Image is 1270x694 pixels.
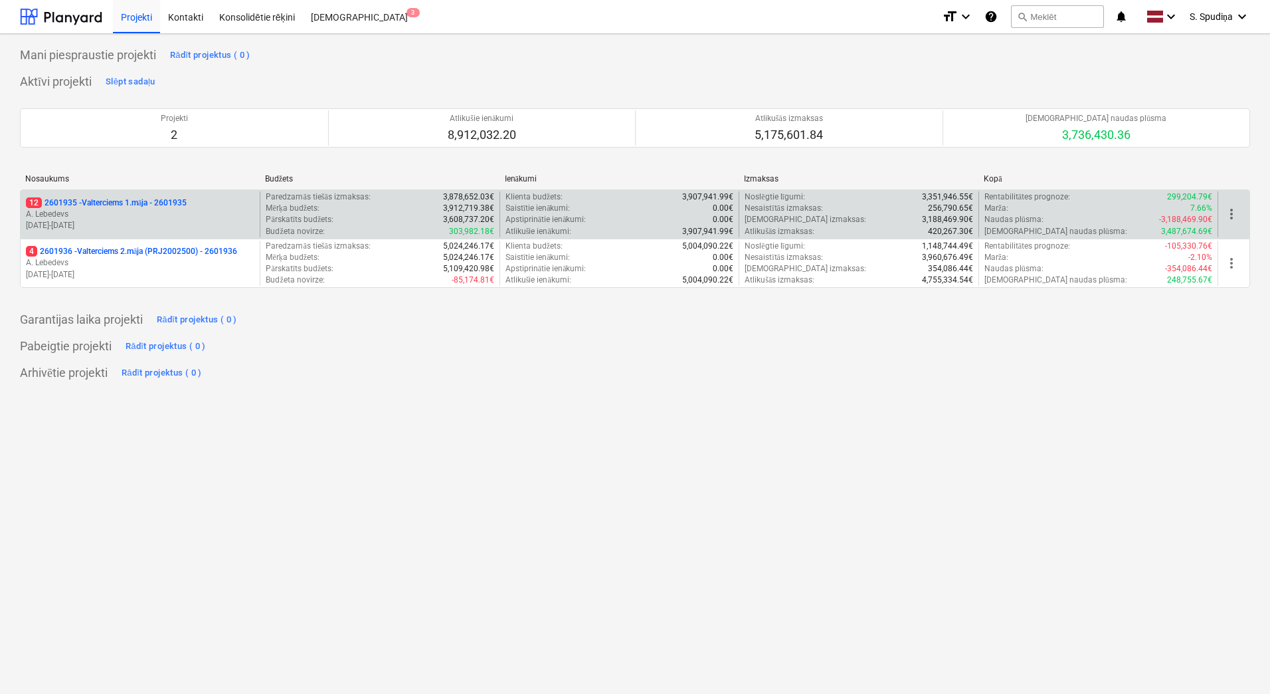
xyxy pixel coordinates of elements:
[745,191,805,203] p: Noslēgtie līgumi :
[20,312,143,328] p: Garantijas laika projekti
[1165,241,1212,252] p: -105,330.76€
[26,197,42,208] span: 12
[407,8,420,17] span: 3
[126,339,206,354] div: Rādīt projektus ( 0 )
[745,226,814,237] p: Atlikušās izmaksas :
[1017,11,1028,22] span: search
[922,275,973,286] p: 4,755,334.54€
[161,113,188,124] p: Projekti
[745,252,823,263] p: Nesaistītās izmaksas :
[157,312,237,328] div: Rādīt projektus ( 0 )
[928,226,973,237] p: 420,267.30€
[1204,630,1270,694] div: Chat Widget
[26,197,187,209] p: 2601935 - Valterciems 1.māja - 2601935
[266,241,370,252] p: Paredzamās tiešās izmaksas :
[505,174,734,184] div: Ienākumi
[958,9,974,25] i: keyboard_arrow_down
[922,191,973,203] p: 3,351,946.55€
[25,174,254,183] div: Nosaukums
[106,74,155,90] div: Slēpt sadaļu
[26,197,254,231] div: 122601935 -Valterciems 1.māja - 2601935A. Lebedevs[DATE]-[DATE]
[505,203,571,214] p: Saistītie ienākumi :
[443,252,494,263] p: 5,024,246.17€
[682,241,733,252] p: 5,004,090.22€
[713,214,733,225] p: 0.00€
[505,241,563,252] p: Klienta budžets :
[167,45,254,66] button: Rādīt projektus ( 0 )
[755,127,823,143] p: 5,175,601.84
[1011,5,1104,28] button: Meklēt
[984,203,1008,214] p: Marža :
[745,241,805,252] p: Noslēgtie līgumi :
[452,275,494,286] p: -85,174.81€
[713,203,733,214] p: 0.00€
[266,226,324,237] p: Budžeta novirze :
[942,9,958,25] i: format_size
[922,241,973,252] p: 1,148,744.49€
[170,48,250,63] div: Rādīt projektus ( 0 )
[505,214,587,225] p: Apstiprinātie ienākumi :
[1163,9,1179,25] i: keyboard_arrow_down
[1167,275,1212,286] p: 248,755.67€
[984,263,1043,275] p: Naudas plūsma :
[1234,9,1250,25] i: keyboard_arrow_down
[1188,252,1212,263] p: -2.10%
[26,246,37,257] span: 4
[928,263,973,275] p: 354,086.44€
[448,113,516,124] p: Atlikušie ienākumi
[1190,203,1212,214] p: 7.66%
[266,203,319,214] p: Mērķa budžets :
[161,127,188,143] p: 2
[922,214,973,225] p: 3,188,469.90€
[984,252,1008,263] p: Marža :
[265,174,494,184] div: Budžets
[745,203,823,214] p: Nesaistītās izmaksas :
[122,366,202,381] div: Rādīt projektus ( 0 )
[984,174,1213,184] div: Kopā
[448,127,516,143] p: 8,912,032.20
[266,214,333,225] p: Pārskatīts budžets :
[443,203,494,214] p: 3,912,719.38€
[745,263,866,275] p: [DEMOGRAPHIC_DATA] izmaksas :
[118,362,205,384] button: Rādīt projektus ( 0 )
[1159,214,1212,225] p: -3,188,469.90€
[984,226,1127,237] p: [DEMOGRAPHIC_DATA] naudas plūsma :
[984,241,1070,252] p: Rentabilitātes prognoze :
[443,191,494,203] p: 3,878,652.03€
[928,203,973,214] p: 256,790.65€
[755,113,823,124] p: Atlikušās izmaksas
[266,275,324,286] p: Budžeta novirze :
[1224,206,1239,222] span: more_vert
[26,257,254,269] p: A. Lebedevs
[744,174,973,183] div: Izmaksas
[505,252,571,263] p: Saistītie ienākumi :
[26,220,254,231] p: [DATE] - [DATE]
[20,338,112,354] p: Pabeigtie projekti
[443,241,494,252] p: 5,024,246.17€
[682,191,733,203] p: 3,907,941.99€
[20,74,92,90] p: Aktīvi projekti
[922,252,973,263] p: 3,960,676.49€
[26,246,254,280] div: 42601936 -Valterciems 2.māja (PRJ2002500) - 2601936A. Lebedevs[DATE]-[DATE]
[20,365,108,381] p: Arhivētie projekti
[102,71,159,92] button: Slēpt sadaļu
[1115,9,1128,25] i: notifications
[153,309,240,330] button: Rādīt projektus ( 0 )
[745,214,866,225] p: [DEMOGRAPHIC_DATA] izmaksas :
[26,246,237,257] p: 2601936 - Valterciems 2.māja (PRJ2002500) - 2601936
[1224,255,1239,271] span: more_vert
[1026,127,1166,143] p: 3,736,430.36
[122,336,209,357] button: Rādīt projektus ( 0 )
[505,191,563,203] p: Klienta budžets :
[984,275,1127,286] p: [DEMOGRAPHIC_DATA] naudas plūsma :
[713,252,733,263] p: 0.00€
[1190,11,1233,23] span: S. Spudiņa
[1165,263,1212,275] p: -354,086.44€
[682,226,733,237] p: 3,907,941.99€
[505,263,587,275] p: Apstiprinātie ienākumi :
[745,275,814,286] p: Atlikušās izmaksas :
[505,275,571,286] p: Atlikušie ienākumi :
[1161,226,1212,237] p: 3,487,674.69€
[1167,191,1212,203] p: 299,204.79€
[26,269,254,281] p: [DATE] - [DATE]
